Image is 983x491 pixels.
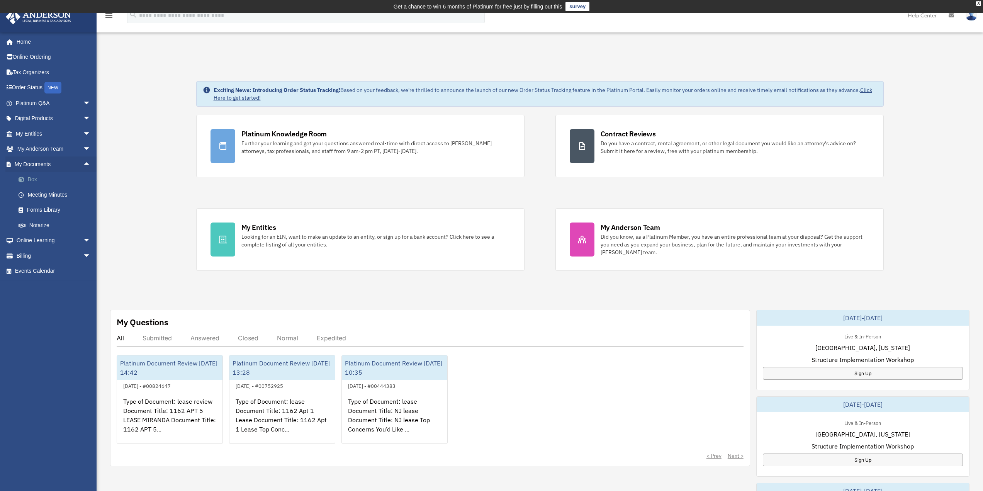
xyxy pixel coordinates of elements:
a: Box [11,172,102,187]
div: Platinum Document Review [DATE] 13:28 [229,355,335,380]
div: Looking for an EIN, want to make an update to an entity, or sign up for a bank account? Click her... [241,233,510,248]
div: Do you have a contract, rental agreement, or other legal document you would like an attorney's ad... [601,139,869,155]
div: Closed [238,334,258,342]
a: Meeting Minutes [11,187,102,202]
div: Further your learning and get your questions answered real-time with direct access to [PERSON_NAM... [241,139,510,155]
a: Click Here to get started! [214,87,872,101]
span: arrow_drop_up [83,156,98,172]
a: Platinum Q&Aarrow_drop_down [5,95,102,111]
div: [DATE] - #00752925 [229,381,289,389]
span: Structure Implementation Workshop [812,442,914,451]
div: [DATE]-[DATE] [757,310,969,326]
a: My Anderson Teamarrow_drop_down [5,141,102,157]
a: menu [104,14,114,20]
div: Type of Document: lease Document Title: NJ lease Document Title: NJ lease Top Concerns You’d Like... [342,391,447,451]
div: Type of Document: lease Document Title: 1162 Apt 1 Lease Document Title: 1162 Apt 1 Lease Top Con... [229,391,335,451]
div: My Questions [117,316,168,328]
a: survey [565,2,589,11]
div: Live & In-Person [838,332,887,340]
div: Platinum Document Review [DATE] 14:42 [117,355,222,380]
a: Forms Library [11,202,102,218]
div: Submitted [143,334,172,342]
a: Platinum Knowledge Room Further your learning and get your questions answered real-time with dire... [196,115,525,177]
div: [DATE] - #00444383 [342,381,402,389]
img: User Pic [966,10,977,21]
div: Normal [277,334,298,342]
a: Platinum Document Review [DATE] 13:28[DATE] - #00752925Type of Document: lease Document Title: 11... [229,355,335,444]
div: Get a chance to win 6 months of Platinum for free just by filling out this [394,2,562,11]
a: Home [5,34,98,49]
a: Contract Reviews Do you have a contract, rental agreement, or other legal document you would like... [555,115,884,177]
div: Contract Reviews [601,129,656,139]
a: My Documentsarrow_drop_up [5,156,102,172]
a: Tax Organizers [5,65,102,80]
div: My Anderson Team [601,223,660,232]
div: Platinum Document Review [DATE] 10:35 [342,355,447,380]
span: arrow_drop_down [83,233,98,249]
a: Online Learningarrow_drop_down [5,233,102,248]
span: arrow_drop_down [83,111,98,127]
a: Sign Up [763,454,963,466]
span: arrow_drop_down [83,248,98,264]
span: [GEOGRAPHIC_DATA], [US_STATE] [815,430,910,439]
div: [DATE]-[DATE] [757,397,969,412]
span: arrow_drop_down [83,126,98,142]
div: Did you know, as a Platinum Member, you have an entire professional team at your disposal? Get th... [601,233,869,256]
a: Platinum Document Review [DATE] 10:35[DATE] - #00444383Type of Document: lease Document Title: NJ... [341,355,448,444]
div: All [117,334,124,342]
a: My Anderson Team Did you know, as a Platinum Member, you have an entire professional team at your... [555,208,884,271]
div: Answered [190,334,219,342]
div: [DATE] - #00824647 [117,381,177,389]
a: Digital Productsarrow_drop_down [5,111,102,126]
a: Online Ordering [5,49,102,65]
a: Sign Up [763,367,963,380]
a: My Entitiesarrow_drop_down [5,126,102,141]
i: menu [104,11,114,20]
img: Anderson Advisors Platinum Portal [3,9,73,24]
span: Structure Implementation Workshop [812,355,914,364]
div: Expedited [317,334,346,342]
strong: Exciting News: Introducing Order Status Tracking! [214,87,340,93]
a: Order StatusNEW [5,80,102,96]
div: NEW [44,82,61,93]
span: [GEOGRAPHIC_DATA], [US_STATE] [815,343,910,352]
div: Platinum Knowledge Room [241,129,327,139]
span: arrow_drop_down [83,141,98,157]
a: Billingarrow_drop_down [5,248,102,263]
div: Type of Document: lease review Document Title: 1162 APT 5 LEASE MIRANDA Document Title: 1162 APT ... [117,391,222,451]
span: arrow_drop_down [83,95,98,111]
i: search [129,10,138,19]
a: Platinum Document Review [DATE] 14:42[DATE] - #00824647Type of Document: lease review Document Ti... [117,355,223,444]
a: Notarize [11,217,102,233]
a: My Entities Looking for an EIN, want to make an update to an entity, or sign up for a bank accoun... [196,208,525,271]
div: My Entities [241,223,276,232]
div: close [976,1,981,6]
a: Events Calendar [5,263,102,279]
div: Based on your feedback, we're thrilled to announce the launch of our new Order Status Tracking fe... [214,86,877,102]
div: Live & In-Person [838,418,887,426]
